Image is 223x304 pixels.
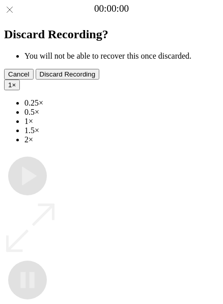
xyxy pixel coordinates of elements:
[4,28,219,41] h2: Discard Recording?
[4,69,34,80] button: Cancel
[36,69,100,80] button: Discard Recording
[4,80,20,90] button: 1×
[24,135,219,144] li: 2×
[24,117,219,126] li: 1×
[24,126,219,135] li: 1.5×
[24,52,219,61] li: You will not be able to recover this once discarded.
[24,108,219,117] li: 0.5×
[8,81,12,89] span: 1
[94,3,129,14] a: 00:00:00
[24,98,219,108] li: 0.25×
